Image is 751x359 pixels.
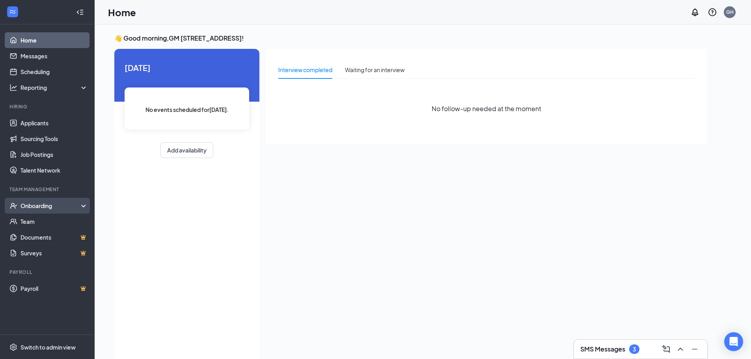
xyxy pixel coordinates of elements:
[726,9,734,15] div: GH
[20,131,88,147] a: Sourcing Tools
[108,6,136,19] h1: Home
[20,64,88,80] a: Scheduling
[676,344,685,354] svg: ChevronUp
[20,281,88,296] a: PayrollCrown
[160,142,213,158] button: Add availability
[432,104,541,113] span: No follow-up needed at the moment
[674,343,687,355] button: ChevronUp
[20,84,88,91] div: Reporting
[76,8,84,16] svg: Collapse
[20,115,88,131] a: Applicants
[9,8,17,16] svg: WorkstreamLogo
[20,214,88,229] a: Team
[724,332,743,351] div: Open Intercom Messenger
[660,343,673,355] button: ComposeMessage
[20,48,88,64] a: Messages
[9,103,86,110] div: Hiring
[20,343,76,351] div: Switch to admin view
[688,343,701,355] button: Minimize
[114,34,707,43] h3: 👋 Good morning, GM [STREET_ADDRESS] !
[20,147,88,162] a: Job Postings
[9,186,86,193] div: Team Management
[580,345,625,353] h3: SMS Messages
[633,346,636,353] div: 3
[20,162,88,178] a: Talent Network
[20,229,88,245] a: DocumentsCrown
[345,65,404,74] div: Waiting for an interview
[690,7,700,17] svg: Notifications
[690,344,699,354] svg: Minimize
[20,32,88,48] a: Home
[9,269,86,275] div: Payroll
[20,202,81,210] div: Onboarding
[9,343,17,351] svg: Settings
[20,245,88,261] a: SurveysCrown
[708,7,717,17] svg: QuestionInfo
[145,105,229,114] span: No events scheduled for [DATE] .
[9,84,17,91] svg: Analysis
[9,202,17,210] svg: UserCheck
[662,344,671,354] svg: ComposeMessage
[278,65,332,74] div: Interview completed
[125,61,249,74] span: [DATE]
